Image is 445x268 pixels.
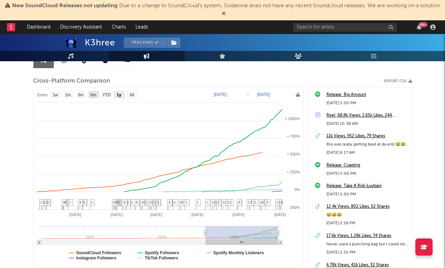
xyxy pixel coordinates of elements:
button: Tracking [124,37,167,48]
input: Search for artists [293,23,397,32]
button: Export CSV [384,79,412,83]
a: Release: Coasting [326,161,408,170]
span: 1 [218,200,220,204]
a: 17.6k Views, 1.28k Likes, 74 Shares [326,232,408,240]
span: 1 [278,200,280,204]
span: 1 [79,200,81,204]
span: 1 [250,200,252,204]
div: K3hree [85,37,115,48]
span: 2 [261,200,263,204]
span: 1 [224,200,226,204]
span: Dismiss [222,11,226,17]
span: 1 [212,200,214,204]
text: Spotify Followers [144,250,179,255]
text: Instagram Followers [76,256,117,260]
span: 1 [197,200,199,204]
span: 1 [42,200,44,204]
div: [DATE] 10:38 AM [326,120,408,128]
span: 1 [69,200,71,204]
text: [DATE] [150,213,162,217]
text: + 250% [287,170,300,174]
span: 1 [255,200,257,204]
span: 1 [63,200,65,204]
span: 1 [186,200,188,204]
span: 1 [248,200,250,204]
span: 1 [114,200,117,204]
span: 2 [215,200,218,204]
text: 6m [90,93,96,97]
text: 0% [294,187,300,192]
text: + 750% [287,134,300,138]
a: 12.4k Views, 802 Likes, 52 Shares [326,203,408,211]
span: 2 [213,200,215,204]
text: [DATE] [232,213,244,217]
span: 1 [83,200,85,204]
button: 99+ [417,24,422,30]
span: New SoundCloud Releases not updating [12,3,118,9]
span: 1 [123,200,125,204]
span: 1 [150,200,152,204]
span: 1 [280,200,282,204]
text: [DATE] [274,213,286,217]
span: 2 [127,200,129,204]
text: SoundCloud Followers [76,250,121,255]
span: 1 [157,200,159,204]
text: 3m [78,93,83,97]
text: -250% [289,205,300,210]
text: Zoom [37,93,48,97]
text: 1m [65,93,71,97]
span: 2 [263,200,265,204]
text: [DATE] [110,213,122,217]
text: + 500% [287,152,300,156]
text: 1y [117,93,121,97]
text: YTD [102,93,110,97]
a: Release: Take A Risk iLuvbani [326,182,408,190]
div: [DATE] 8:17 AM [326,149,408,157]
span: 1 [230,200,232,204]
a: Reel: 68.8k Views, 1.65k Likes, 244 Comments [326,111,408,120]
div: [DATE] 5:00 PM [326,99,408,107]
div: 99 + [419,22,427,27]
div: [DATE] 5:00 PM [326,170,408,178]
span: 1 [44,200,46,204]
span: 1 [40,200,42,204]
div: [DATE] 2:55 PM [326,248,408,257]
text: 1w [52,93,58,97]
text: + 1000% [285,117,300,121]
div: [DATE] 2:56 PM [326,219,408,227]
span: 5 [113,200,115,204]
text: All [129,93,134,97]
a: Charts [107,20,131,34]
span: 1 [152,200,154,204]
text: Spotify Monthly Listeners [213,250,264,255]
div: 😂😂😂 [326,211,408,219]
text: → [245,92,250,97]
span: 1 [143,200,145,204]
text: TikTok Followers [144,256,178,260]
a: Dashboard [22,20,55,34]
text: [DATE] [69,213,81,217]
span: 1 [276,200,278,204]
span: 2 [131,200,133,204]
a: Release: Big Amount [326,91,408,99]
span: 1 [169,200,171,204]
span: 1 [149,200,151,204]
span: 8 [180,200,182,204]
div: Bro was really getting beat at da end 😂😂😂😂😂 #fyp #foryoupage #foryou #k3hree [326,140,408,149]
span: 1 [135,200,138,204]
text: [DATE] [214,92,227,97]
span: 2 [91,200,93,204]
span: 1 [154,200,156,204]
text: [DATE] [191,213,203,217]
a: 11k Views, 952 Likes, 79 Shares [326,132,408,140]
a: Discovery Assistant [55,20,107,34]
div: Never used a punching bag but I could still punch a bag [326,240,408,248]
span: 1 [222,200,224,204]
